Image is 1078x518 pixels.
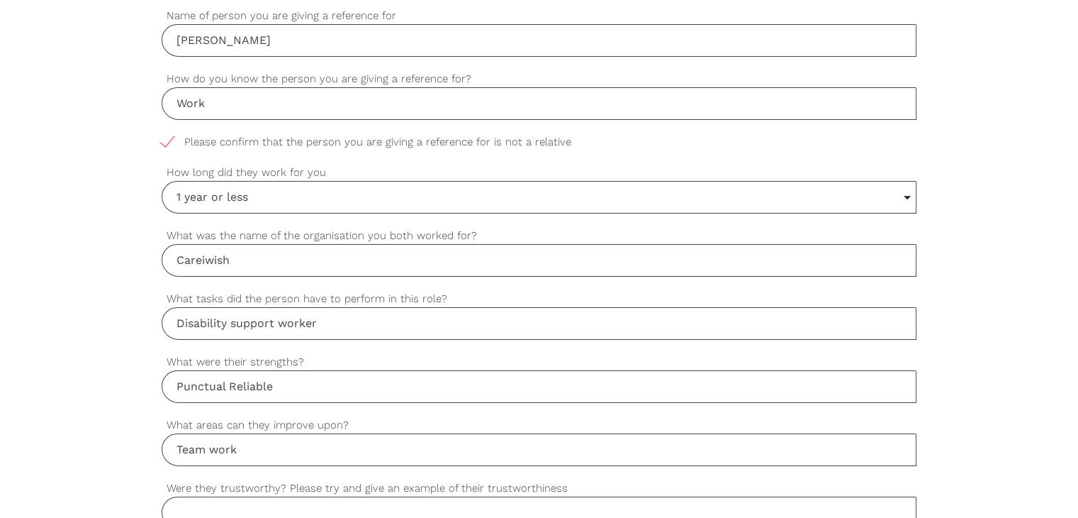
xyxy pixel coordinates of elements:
[162,354,916,370] label: What were their strengths?
[162,228,916,244] label: What was the name of the organisation you both worked for?
[162,291,916,307] label: What tasks did the person have to perform in this role?
[162,480,916,497] label: Were they trustworthy? Please try and give an example of their trustworthiness
[162,417,916,434] label: What areas can they improve upon?
[162,165,916,181] label: How long did they work for you
[162,71,916,87] label: How do you know the person you are giving a reference for?
[162,134,598,150] span: Please confirm that the person you are giving a reference for is not a relative
[162,8,916,24] label: Name of person you are giving a reference for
